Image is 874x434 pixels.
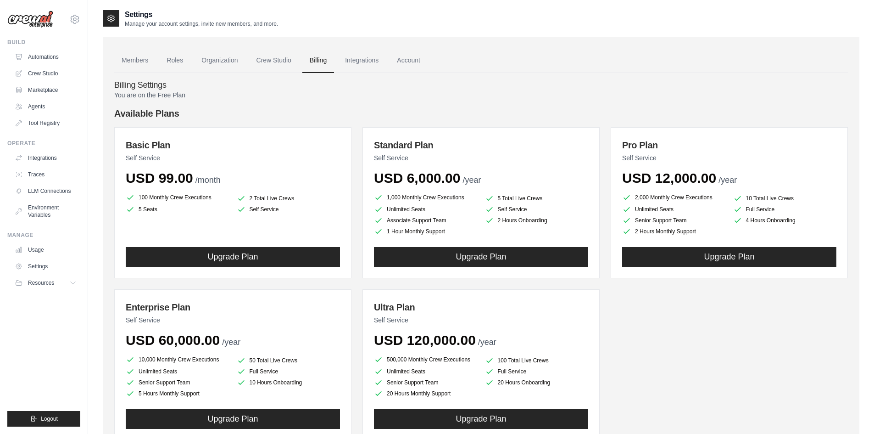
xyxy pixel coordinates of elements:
li: 2 Hours Monthly Support [622,227,726,236]
span: Logout [41,415,58,423]
a: Integrations [338,48,386,73]
a: Account [390,48,428,73]
span: USD 60,000.00 [126,333,220,348]
li: Unlimited Seats [374,367,478,376]
a: Crew Studio [249,48,299,73]
h3: Ultra Plan [374,301,588,314]
a: LLM Connections [11,184,80,198]
a: Usage [11,242,80,257]
li: Self Service [485,205,589,214]
li: 10 Hours Onboarding [237,378,340,387]
li: 20 Hours Onboarding [485,378,589,387]
div: Manage [7,231,80,239]
li: 10 Total Live Crews [733,194,837,203]
button: Upgrade Plan [374,409,588,429]
a: Traces [11,167,80,182]
button: Resources [11,276,80,290]
li: 2,000 Monthly Crew Executions [622,192,726,203]
h3: Enterprise Plan [126,301,340,314]
p: Manage your account settings, invite new members, and more. [125,20,278,28]
p: You are on the Free Plan [114,90,848,100]
span: /month [195,175,221,185]
h2: Settings [125,9,278,20]
a: Integrations [11,151,80,165]
p: Self Service [374,316,588,325]
button: Upgrade Plan [374,247,588,267]
li: 5 Hours Monthly Support [126,389,229,398]
li: Senior Support Team [374,378,478,387]
a: Crew Studio [11,66,80,81]
li: 1 Hour Monthly Support [374,227,478,236]
span: /year [462,175,481,185]
span: /year [222,338,240,347]
h3: Basic Plan [126,139,340,152]
span: USD 99.00 [126,170,193,186]
a: Roles [159,48,190,73]
a: Automations [11,50,80,64]
span: USD 6,000.00 [374,170,460,186]
span: /year [718,175,737,185]
a: Tool Registry [11,116,80,130]
p: Self Service [126,316,340,325]
img: Logo [7,11,53,28]
button: Upgrade Plan [126,409,340,429]
div: Operate [7,140,80,147]
button: Upgrade Plan [126,247,340,267]
li: 100 Total Live Crews [485,356,589,365]
li: Self Service [237,205,340,214]
p: Self Service [374,153,588,163]
h4: Billing Settings [114,80,848,90]
li: 2 Total Live Crews [237,194,340,203]
h4: Available Plans [114,107,848,120]
a: Marketplace [11,83,80,97]
a: Agents [11,99,80,114]
a: Settings [11,259,80,274]
li: 5 Seats [126,205,229,214]
li: 5 Total Live Crews [485,194,589,203]
button: Upgrade Plan [622,247,836,267]
li: 10,000 Monthly Crew Executions [126,354,229,365]
div: Build [7,39,80,46]
li: Senior Support Team [126,378,229,387]
li: 4 Hours Onboarding [733,216,837,225]
li: Unlimited Seats [622,205,726,214]
span: USD 12,000.00 [622,170,716,186]
li: Full Service [485,367,589,376]
span: /year [478,338,496,347]
span: Resources [28,279,54,287]
li: 100 Monthly Crew Executions [126,192,229,203]
p: Self Service [126,153,340,163]
li: 50 Total Live Crews [237,356,340,365]
li: Full Service [733,205,837,214]
span: USD 120,000.00 [374,333,476,348]
a: Environment Variables [11,200,80,222]
li: 2 Hours Onboarding [485,216,589,225]
a: Organization [194,48,245,73]
a: Members [114,48,156,73]
h3: Pro Plan [622,139,836,152]
h3: Standard Plan [374,139,588,152]
li: Senior Support Team [622,216,726,225]
li: 1,000 Monthly Crew Executions [374,192,478,203]
li: Associate Support Team [374,216,478,225]
li: 20 Hours Monthly Support [374,389,478,398]
a: Billing [302,48,334,73]
li: Unlimited Seats [126,367,229,376]
li: 500,000 Monthly Crew Executions [374,354,478,365]
button: Logout [7,411,80,427]
li: Full Service [237,367,340,376]
li: Unlimited Seats [374,205,478,214]
p: Self Service [622,153,836,163]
